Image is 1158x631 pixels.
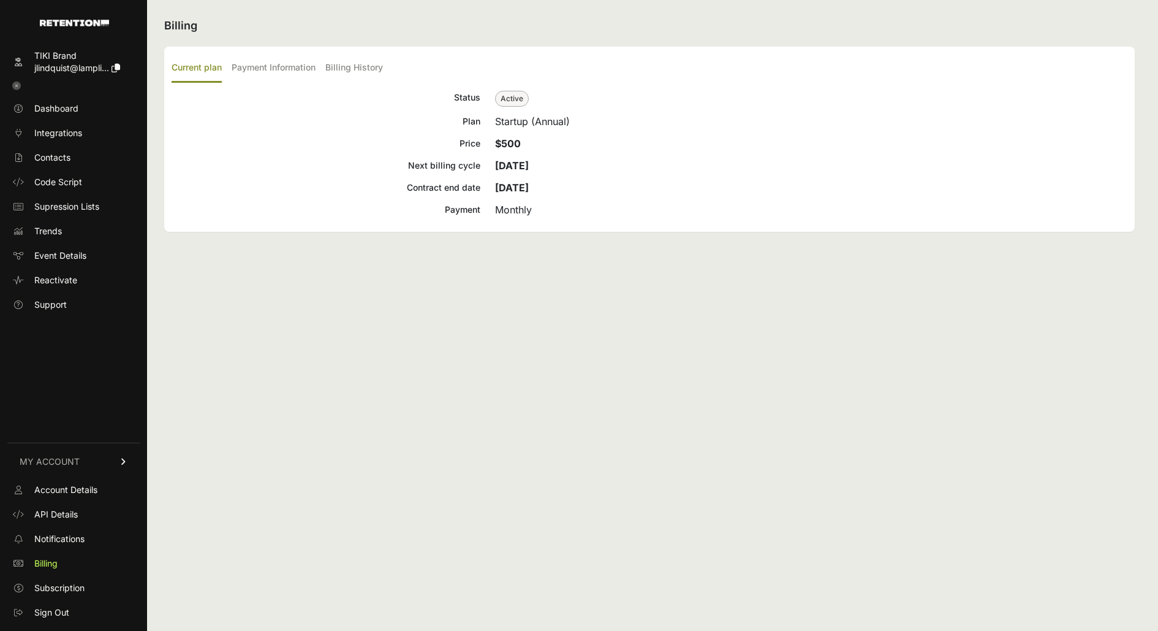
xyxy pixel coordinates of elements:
div: Price [172,136,480,151]
strong: [DATE] [495,159,529,172]
a: Event Details [7,246,140,266]
div: Payment [172,202,480,217]
a: Reactivate [7,270,140,290]
a: Contacts [7,148,140,167]
span: Notifications [34,533,85,545]
label: Billing History [325,54,383,83]
a: API Details [7,505,140,524]
span: MY ACCOUNT [20,456,80,468]
a: Billing [7,554,140,573]
span: Billing [34,557,58,570]
a: Trends [7,221,140,241]
a: Code Script [7,172,140,192]
span: Active [495,91,529,107]
div: TIKI Brand [34,50,120,62]
span: Subscription [34,582,85,594]
span: Integrations [34,127,82,139]
span: Account Details [34,484,97,496]
h2: Billing [164,17,1135,34]
a: Sign Out [7,603,140,622]
div: Monthly [495,202,1127,217]
div: Plan [172,114,480,129]
span: Dashboard [34,102,78,115]
div: Status [172,90,480,107]
span: Trends [34,225,62,237]
a: Notifications [7,529,140,549]
span: Reactivate [34,274,77,286]
span: Sign Out [34,606,69,619]
a: Account Details [7,480,140,500]
div: Startup (Annual) [495,114,1127,129]
a: MY ACCOUNT [7,443,140,480]
a: Dashboard [7,99,140,118]
a: Support [7,295,140,315]
a: Supression Lists [7,197,140,216]
span: jlindquist@lampli... [34,63,109,73]
strong: $500 [495,137,521,150]
a: Integrations [7,123,140,143]
a: TIKI Brand jlindquist@lampli... [7,46,140,78]
span: Supression Lists [34,201,99,213]
label: Payment Information [232,54,316,83]
span: API Details [34,508,78,521]
img: Retention.com [40,20,109,26]
span: Code Script [34,176,82,188]
div: Next billing cycle [172,158,480,173]
span: Event Details [34,250,86,262]
span: Contacts [34,151,70,164]
span: Support [34,299,67,311]
a: Subscription [7,578,140,598]
div: Contract end date [172,180,480,195]
label: Current plan [172,54,222,83]
strong: [DATE] [495,182,529,194]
